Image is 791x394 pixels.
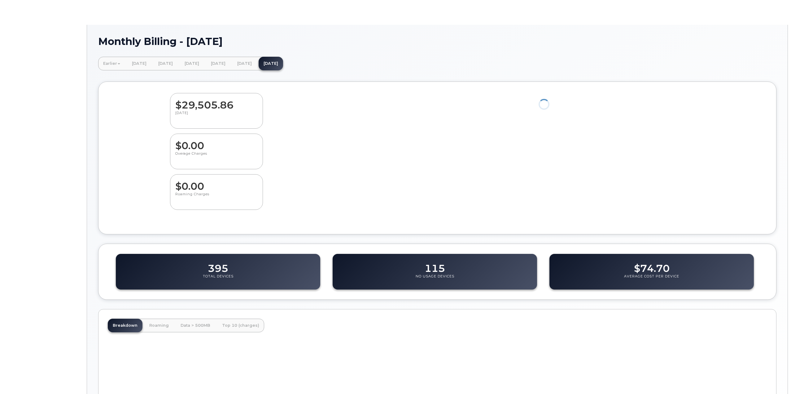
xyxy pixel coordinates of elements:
[232,57,257,70] a: [DATE]
[425,257,445,274] dd: 115
[98,36,776,47] h1: Monthly Billing - [DATE]
[259,57,283,70] a: [DATE]
[203,274,234,285] p: Total Devices
[175,192,258,203] p: Roaming Charges
[144,319,174,332] a: Roaming
[153,57,178,70] a: [DATE]
[208,257,228,274] dd: 395
[180,57,204,70] a: [DATE]
[175,175,258,192] dd: $0.00
[206,57,230,70] a: [DATE]
[624,274,679,285] p: Average Cost Per Device
[217,319,264,332] a: Top 10 (charges)
[127,57,151,70] a: [DATE]
[416,274,454,285] p: No Usage Devices
[175,151,258,162] p: Overage Charges
[98,57,125,70] a: Earlier
[176,319,215,332] a: Data > 500MB
[634,257,670,274] dd: $74.70
[175,134,258,151] dd: $0.00
[175,111,258,122] p: [DATE]
[175,93,258,111] dd: $29,505.86
[108,319,142,332] a: Breakdown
